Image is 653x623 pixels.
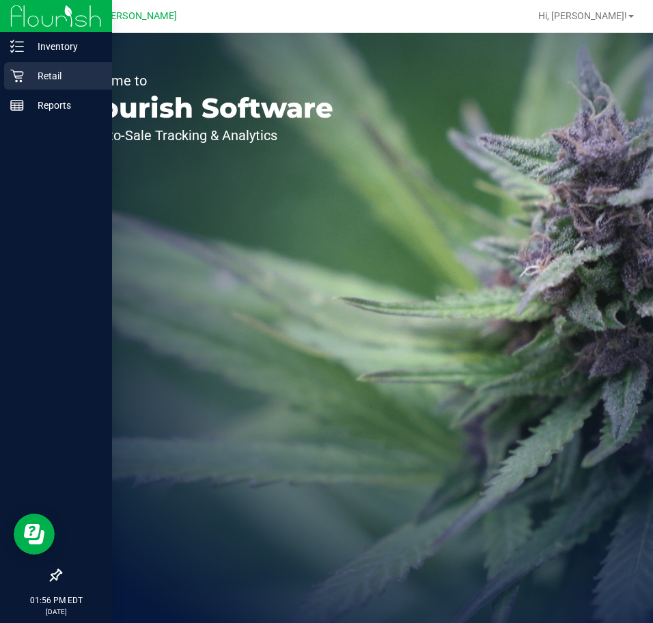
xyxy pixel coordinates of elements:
p: [DATE] [6,607,106,617]
inline-svg: Retail [10,69,24,83]
iframe: Resource center [14,514,55,555]
p: Welcome to [74,74,333,88]
inline-svg: Inventory [10,40,24,53]
p: Inventory [24,38,106,55]
span: [PERSON_NAME] [102,10,177,22]
p: Flourish Software [74,94,333,122]
p: Retail [24,68,106,84]
span: Hi, [PERSON_NAME]! [538,10,627,21]
inline-svg: Reports [10,98,24,112]
p: Reports [24,97,106,114]
p: 01:56 PM EDT [6,594,106,607]
p: Seed-to-Sale Tracking & Analytics [74,129,333,142]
